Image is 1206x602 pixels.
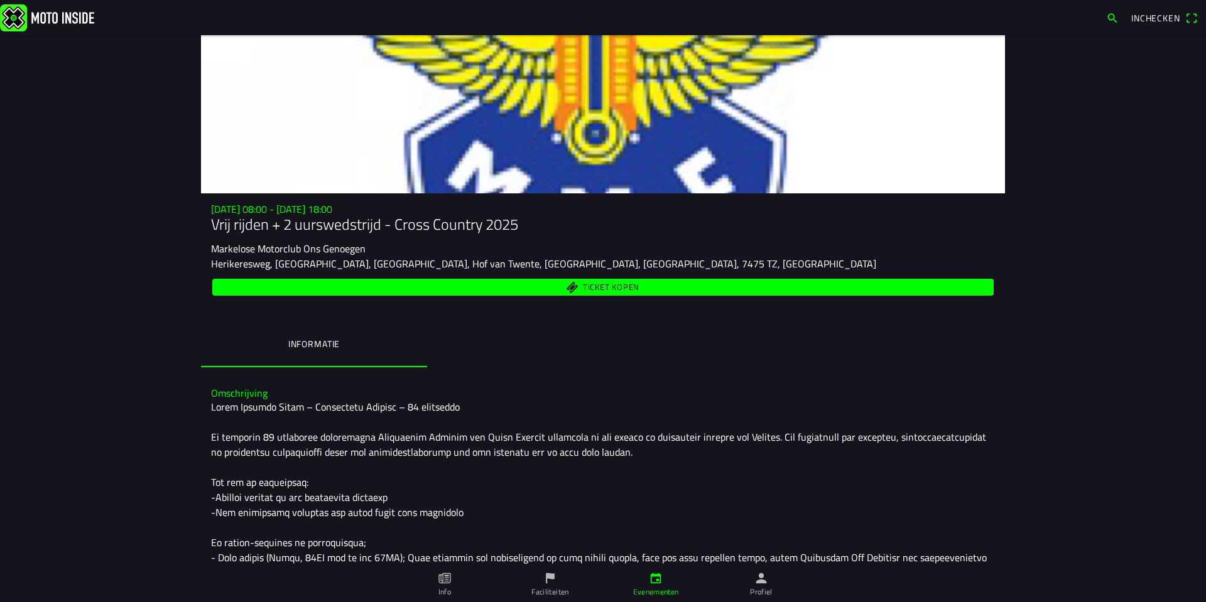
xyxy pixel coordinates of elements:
h3: [DATE] 08:00 - [DATE] 18:00 [211,203,995,215]
span: Ticket kopen [583,283,639,291]
ion-label: Evenementen [633,586,679,598]
ion-icon: flag [543,571,557,585]
span: Inchecken [1131,11,1180,24]
ion-label: Informatie [288,337,340,351]
ion-text: Markelose Motorclub Ons Genoegen [211,241,366,256]
h1: Vrij rijden + 2 uurswedstrijd - Cross Country 2025 [211,215,995,234]
ion-label: Profiel [750,586,773,598]
a: Incheckenqr scanner [1125,7,1203,28]
ion-icon: calendar [649,571,663,585]
ion-icon: paper [438,571,452,585]
a: search [1100,7,1125,28]
ion-label: Faciliteiten [531,586,568,598]
h3: Omschrijving [211,387,995,399]
ion-label: Info [438,586,451,598]
ion-icon: person [754,571,768,585]
ion-text: Herikeresweg, [GEOGRAPHIC_DATA], [GEOGRAPHIC_DATA], Hof van Twente, [GEOGRAPHIC_DATA], [GEOGRAPHI... [211,256,876,271]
